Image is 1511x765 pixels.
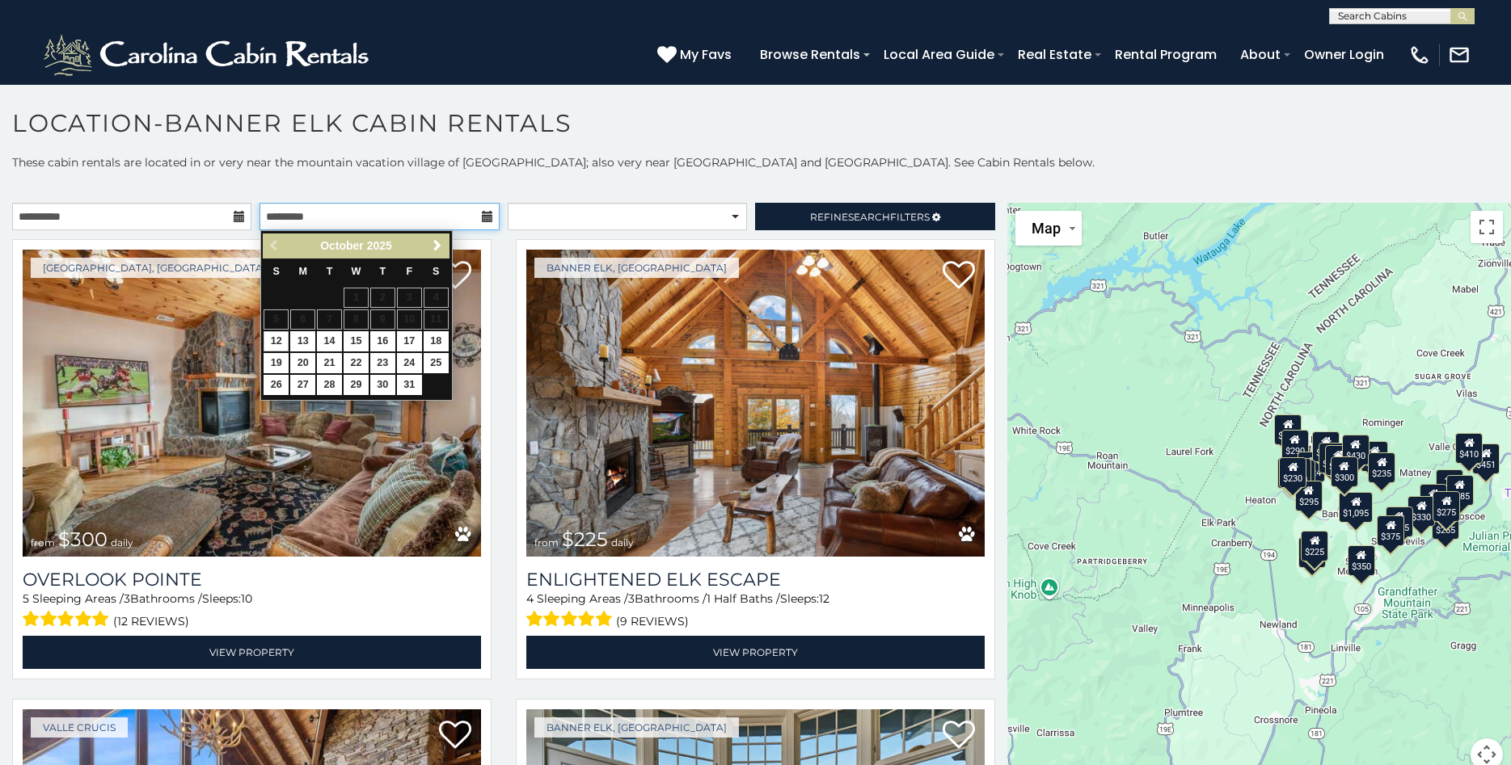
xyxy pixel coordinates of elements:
a: Next [428,236,448,256]
div: $235 [1369,452,1396,482]
span: $300 [58,528,108,551]
a: Local Area Guide [876,40,1002,69]
span: My Favs [680,44,732,65]
div: $300 [1331,456,1358,487]
div: $305 [1386,506,1413,536]
div: $265 [1432,509,1459,540]
span: Friday [406,266,412,277]
a: Rental Program [1107,40,1225,69]
img: mail-regular-white.png [1448,44,1471,66]
span: from [534,536,559,549]
div: $424 [1298,452,1325,482]
div: $350 [1348,545,1375,576]
span: October [320,239,364,252]
a: Banner Elk, [GEOGRAPHIC_DATA] [534,258,739,278]
a: 26 [264,375,289,395]
span: 4 [526,591,534,606]
a: [GEOGRAPHIC_DATA], [GEOGRAPHIC_DATA] [31,258,278,278]
img: Enlightened Elk Escape [526,250,985,557]
a: View Property [23,636,481,669]
div: $225 [1302,531,1329,561]
a: Browse Rentals [752,40,868,69]
img: phone-regular-white.png [1408,44,1431,66]
a: 27 [290,375,315,395]
a: 21 [317,353,342,373]
div: $355 [1298,536,1326,567]
a: Add to favorites [943,259,975,293]
a: 16 [370,331,395,351]
span: Wednesday [352,266,361,277]
a: Overlook Pointe [23,569,481,591]
div: $430 [1342,434,1370,464]
span: 5 [23,591,29,606]
div: $295 [1295,481,1323,511]
span: daily [611,536,634,549]
a: 12 [264,331,289,351]
div: $375 [1378,515,1405,546]
div: $410 [1456,433,1484,464]
span: 2025 [367,239,392,252]
a: 17 [397,331,422,351]
span: Monday [298,266,307,277]
a: 15 [344,331,369,351]
div: $535 [1313,431,1340,461]
div: $305 [1277,458,1305,489]
div: $460 [1319,443,1347,473]
span: from [31,536,55,549]
a: Banner Elk, [GEOGRAPHIC_DATA] [534,717,739,738]
div: $570 [1325,444,1353,475]
span: Search [848,211,890,223]
span: Saturday [433,266,439,277]
span: (12 reviews) [113,611,189,632]
a: My Favs [657,44,736,65]
a: 25 [424,353,449,373]
div: Sleeping Areas / Bathrooms / Sleeps: [526,591,985,632]
div: $1,095 [1340,492,1374,523]
img: White-1-2.png [40,31,376,79]
button: Change map style [1015,211,1082,246]
a: RefineSearchFilters [755,203,994,230]
a: Enlightened Elk Escape [526,569,985,591]
span: Tuesday [327,266,333,277]
a: 30 [370,375,395,395]
span: Refine Filters [810,211,930,223]
a: 24 [397,353,422,373]
a: 28 [317,375,342,395]
a: 13 [290,331,315,351]
span: daily [111,536,133,549]
span: 3 [628,591,635,606]
div: $451 [1473,443,1500,473]
span: (9 reviews) [616,611,689,632]
a: View Property [526,636,985,669]
img: Overlook Pointe [23,250,481,557]
div: $720 [1275,414,1302,444]
a: 31 [397,375,422,395]
span: 1 Half Baths / [707,591,780,606]
div: $290 [1281,430,1309,460]
div: $400 [1437,469,1464,499]
a: Overlook Pointe from $300 daily [23,250,481,557]
a: Real Estate [1010,40,1099,69]
div: $400 [1420,483,1448,514]
a: About [1232,40,1289,69]
a: Owner Login [1296,40,1392,69]
span: 12 [819,591,829,606]
div: Sleeping Areas / Bathrooms / Sleeps: [23,591,481,632]
div: $275 [1433,490,1461,521]
button: Toggle fullscreen view [1471,211,1503,243]
a: 14 [317,331,342,351]
span: Next [431,239,444,252]
div: $235 [1361,441,1389,472]
a: Add to favorites [439,719,471,753]
a: 22 [344,353,369,373]
span: 10 [241,591,252,606]
a: 19 [264,353,289,373]
a: 18 [424,331,449,351]
div: $330 [1408,496,1436,527]
a: Valle Crucis [31,717,128,738]
a: Add to favorites [439,259,471,293]
span: Thursday [380,266,386,277]
a: Add to favorites [943,719,975,753]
